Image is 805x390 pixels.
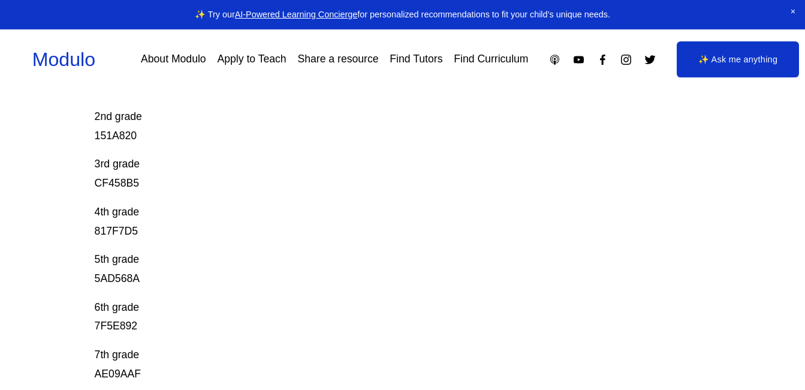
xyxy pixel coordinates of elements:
a: Find Curriculum [454,49,528,70]
a: Modulo [32,49,95,70]
a: Twitter [644,53,656,66]
a: YouTube [572,53,585,66]
a: Apply to Teach [217,49,286,70]
p: 7th grade AE09AAF [95,346,649,383]
p: 3rd grade CF458B5 [95,155,649,193]
a: About Modulo [141,49,206,70]
p: 2nd grade 151A820 [95,88,649,145]
p: 6th grade 7F5E892 [95,298,649,336]
p: 4th grade 817F7D5 [95,203,649,241]
a: Facebook [596,53,609,66]
a: Apple Podcasts [548,53,561,66]
p: 5th grade 5AD568A [95,250,649,288]
a: Find Tutors [390,49,442,70]
a: ✨ Ask me anything [677,41,799,77]
a: AI-Powered Learning Concierge [235,10,358,19]
a: Instagram [620,53,632,66]
a: Share a resource [297,49,378,70]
